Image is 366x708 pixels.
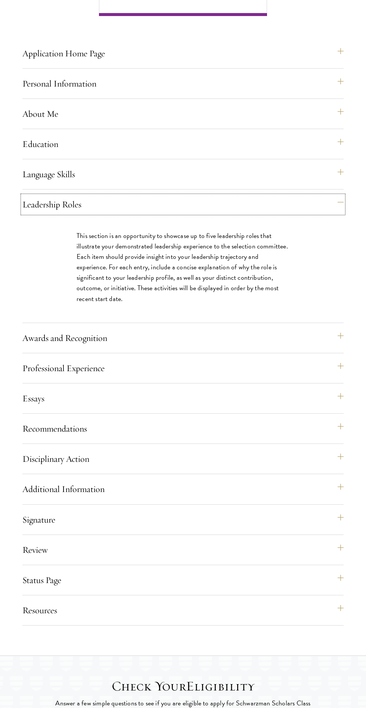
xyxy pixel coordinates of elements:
button: Status Page [22,571,344,589]
button: Essays [22,389,344,407]
button: Awards and Recognition [22,329,344,347]
button: Application Home Page [22,44,344,62]
button: Review [22,541,344,559]
p: This section is an opportunity to showcase up to five leadership roles that illustrate your demon... [77,231,289,304]
button: Education [22,135,344,153]
button: Resources [22,601,344,619]
button: Personal Information [22,75,344,93]
button: Leadership Roles [22,195,344,213]
button: Disciplinary Action [22,450,344,468]
button: Signature [22,511,344,529]
button: Recommendations [22,420,344,438]
button: Additional Information [22,480,344,498]
h2: Check Your Eligibility [54,678,312,694]
button: Professional Experience [22,359,344,377]
button: Language Skills [22,165,344,183]
button: About Me [22,105,344,123]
